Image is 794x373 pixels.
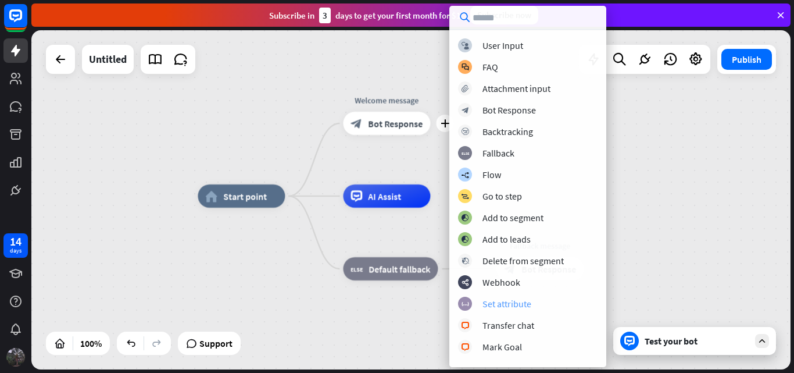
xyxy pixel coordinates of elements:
[369,263,430,275] span: Default fallback
[10,236,22,247] div: 14
[368,190,401,202] span: AI Assist
[462,106,469,114] i: block_bot_response
[269,8,461,23] div: Subscribe in days to get your first month for $1
[461,236,469,243] i: block_add_to_segment
[482,319,534,331] div: Transfer chat
[89,45,127,74] div: Untitled
[482,255,564,267] div: Delete from segment
[9,5,44,40] button: Open LiveChat chat widget
[199,334,233,353] span: Support
[368,118,423,129] span: Bot Response
[482,83,550,94] div: Attachment input
[482,126,533,137] div: Backtracking
[461,171,469,179] i: builder_tree
[482,104,536,116] div: Bot Response
[482,298,531,310] div: Set attribute
[482,147,514,159] div: Fallback
[350,118,362,129] i: block_bot_response
[461,214,469,222] i: block_add_to_segment
[721,49,772,70] button: Publish
[482,40,523,51] div: User Input
[319,8,331,23] div: 3
[462,42,469,49] i: block_user_input
[482,233,531,245] div: Add to leads
[441,119,449,127] i: plus
[462,300,469,308] i: block_set_attribute
[77,334,105,353] div: 100%
[334,94,439,106] div: Welcome message
[461,322,470,329] i: block_livechat
[462,150,469,157] i: block_fallback
[482,212,543,223] div: Add to segment
[482,61,498,73] div: FAQ
[462,128,469,136] i: block_backtracking
[462,85,469,93] i: block_attachment
[462,257,469,265] i: block_delete_from_segment
[462,63,469,71] i: block_faq
[482,169,501,180] div: Flow
[645,335,749,347] div: Test your bot
[482,276,520,288] div: Webhook
[462,279,469,286] i: webhooks
[3,233,28,258] a: 14 days
[223,190,267,202] span: Start point
[10,247,22,255] div: days
[461,193,469,200] i: block_goto
[205,190,217,202] i: home_2
[482,190,522,202] div: Go to step
[461,343,470,351] i: block_livechat
[482,341,522,353] div: Mark Goal
[350,263,363,275] i: block_fallback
